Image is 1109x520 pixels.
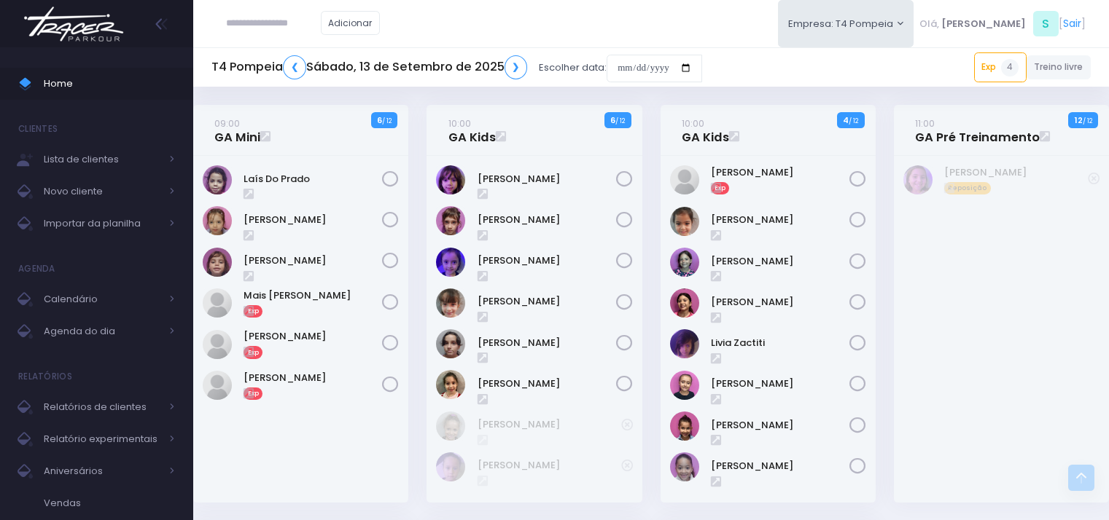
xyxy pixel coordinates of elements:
[915,116,1040,145] a: 11:00GA Pré Treinamento
[711,377,849,391] a: [PERSON_NAME]
[915,117,935,130] small: 11:00
[944,182,991,195] span: Reposição
[711,165,849,180] a: [PERSON_NAME]
[44,398,160,417] span: Relatórios de clientes
[44,74,175,93] span: Home
[44,290,160,309] span: Calendário
[448,117,471,130] small: 10:00
[283,55,306,79] a: ❮
[436,248,465,277] img: Helena Mendes Leone
[203,371,232,400] img: Maya Andreotti Cardoso
[377,114,382,126] strong: 6
[436,452,465,481] img: Naya R. H. Miranda
[670,371,699,400] img: Maria Júlia Santos Spada
[941,17,1026,31] span: [PERSON_NAME]
[203,206,232,235] img: Luísa Veludo Uchôa
[1033,11,1059,36] span: S
[321,11,381,35] a: Adicionar
[244,329,382,344] a: [PERSON_NAME]
[944,165,1088,180] a: [PERSON_NAME]
[849,117,858,125] small: / 12
[670,165,699,194] img: Alice Terra
[670,288,699,318] img: Isabela Sandes
[1001,59,1019,76] span: 4
[436,165,465,194] img: Alice Ouafa
[670,329,699,358] img: Livia Zactiti Jobim
[214,116,260,145] a: 09:00GA Mini
[711,295,849,310] a: [PERSON_NAME]
[244,288,382,303] a: Mais [PERSON_NAME]
[436,411,465,441] img: Cecília Mello
[44,430,160,449] span: Relatório experimentais
[18,362,72,391] h4: Relatórios
[44,182,160,201] span: Novo cliente
[44,494,175,513] span: Vendas
[478,336,616,350] a: [PERSON_NAME]
[478,213,616,227] a: [PERSON_NAME]
[436,288,465,318] img: Helena Zanchetta
[203,165,232,194] img: Laís do Prado Pereira Alves
[843,114,849,126] strong: 4
[244,172,382,186] a: Laís Do Prado
[903,165,933,194] img: Heloisa Nivolone
[436,329,465,358] img: Luiza Lobello Demônaco
[670,411,699,441] img: STELLA ARAUJO LAGUNA
[1027,55,1092,79] a: Treino livre
[711,459,849,473] a: [PERSON_NAME]
[670,452,699,481] img: Sofia Sandes
[214,117,240,130] small: 09:00
[478,253,616,268] a: [PERSON_NAME]
[44,150,160,169] span: Lista de clientes
[211,55,527,79] h5: T4 Pompeia Sábado, 13 de Setembro de 2025
[711,418,849,433] a: [PERSON_NAME]
[711,213,849,227] a: [PERSON_NAME]
[244,371,382,385] a: [PERSON_NAME]
[1083,117,1092,125] small: / 12
[478,458,621,473] a: [PERSON_NAME]
[670,248,699,277] img: Irene Zylbersztajn de Sá
[478,172,616,186] a: [PERSON_NAME]
[1075,114,1083,126] strong: 12
[478,417,621,432] a: [PERSON_NAME]
[44,322,160,341] span: Agenda do dia
[914,7,1091,40] div: [ ]
[18,114,58,143] h4: Clientes
[615,117,625,125] small: / 12
[44,462,160,481] span: Aniversários
[18,254,55,283] h4: Agenda
[478,294,616,309] a: [PERSON_NAME]
[919,17,939,31] span: Olá,
[682,116,729,145] a: 10:00GA Kids
[382,117,392,125] small: / 12
[244,213,382,227] a: [PERSON_NAME]
[211,51,702,84] div: Escolher data:
[670,207,699,236] img: Cecília Aimi Shiozuka de Oliveira
[203,288,232,318] img: MAIS EDUARDA DA SILVA SIQUEIRA
[448,116,496,145] a: 10:00GA Kids
[1063,16,1081,31] a: Sair
[711,254,849,269] a: [PERSON_NAME]
[682,117,704,130] small: 10:00
[244,253,382,268] a: [PERSON_NAME]
[478,377,616,391] a: [PERSON_NAME]
[203,248,232,277] img: Luísa do Prado Pereira Alves
[436,206,465,235] img: Carmen Borga Le Guevellou
[44,214,160,233] span: Importar da planilha
[711,336,849,350] a: Livia Zactiti
[436,370,465,399] img: Maria eduarda comparsi nunes
[505,55,528,79] a: ❯
[610,114,615,126] strong: 6
[974,52,1027,82] a: Exp4
[203,330,232,359] img: Manuela goncalves da silva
